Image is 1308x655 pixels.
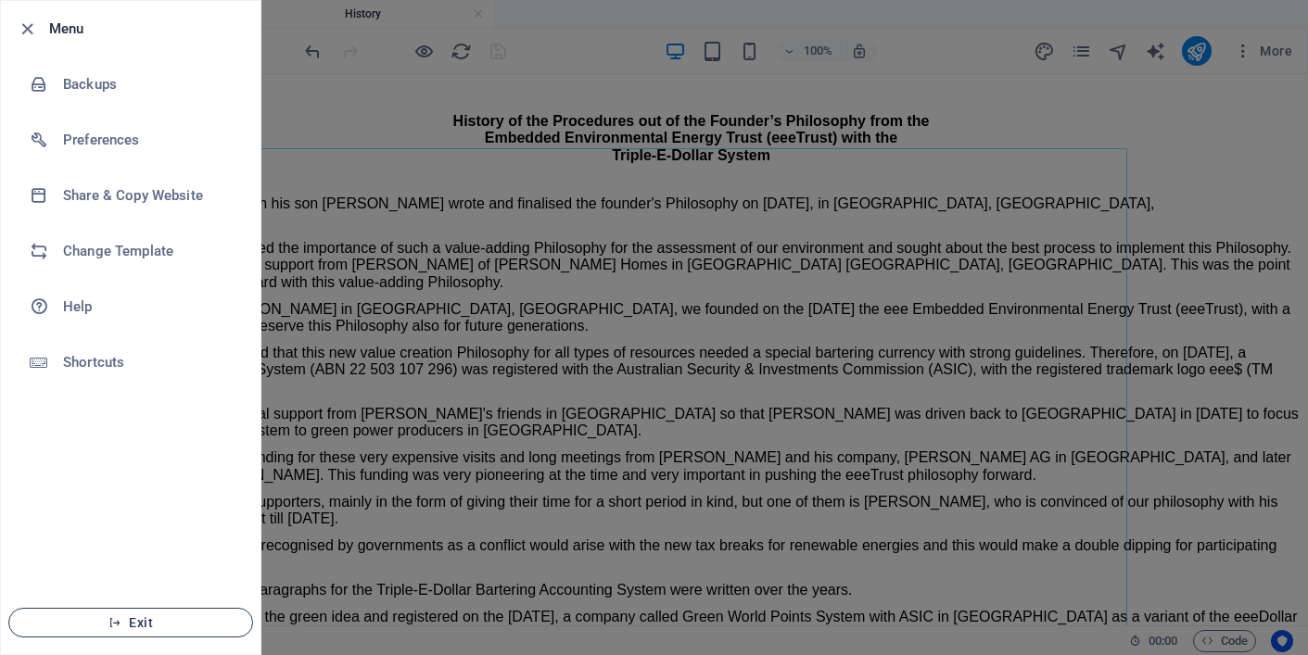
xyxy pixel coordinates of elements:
[63,184,235,207] h6: Share & Copy Website
[24,615,237,630] span: Exit
[1,279,260,334] a: Help
[63,296,235,318] h6: Help
[8,608,253,637] button: Exit
[63,351,235,373] h6: Shortcuts
[63,129,235,151] h6: Preferences
[63,73,235,95] h6: Backups
[7,7,131,23] a: Skip to main content
[63,240,235,262] h6: Change Template
[49,18,246,40] h6: Menu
